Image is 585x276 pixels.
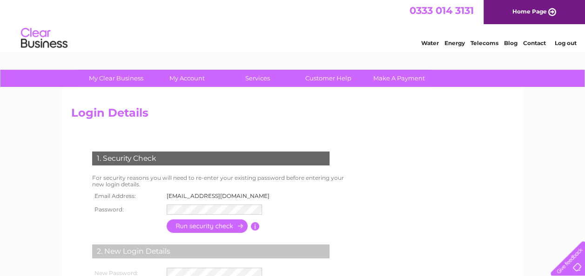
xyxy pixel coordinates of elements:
[523,39,546,46] a: Contact
[90,202,164,217] th: Password:
[20,24,68,53] img: logo.png
[219,70,296,87] a: Services
[361,70,437,87] a: Make A Payment
[92,244,329,258] div: 2. New Login Details
[78,70,155,87] a: My Clear Business
[71,106,514,124] h2: Login Details
[251,222,260,230] input: Information
[410,5,474,16] a: 0333 014 3131
[92,151,329,165] div: 1. Security Check
[148,70,225,87] a: My Account
[73,5,513,45] div: Clear Business is a trading name of Verastar Limited (registered in [GEOGRAPHIC_DATA] No. 3667643...
[90,172,354,190] td: For security reasons you will need to re-enter your existing password before entering your new lo...
[421,39,439,46] a: Water
[471,39,498,46] a: Telecoms
[90,190,164,202] th: Email Address:
[290,70,367,87] a: Customer Help
[164,190,277,202] td: [EMAIL_ADDRESS][DOMAIN_NAME]
[554,39,576,46] a: Log out
[504,39,518,46] a: Blog
[444,39,465,46] a: Energy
